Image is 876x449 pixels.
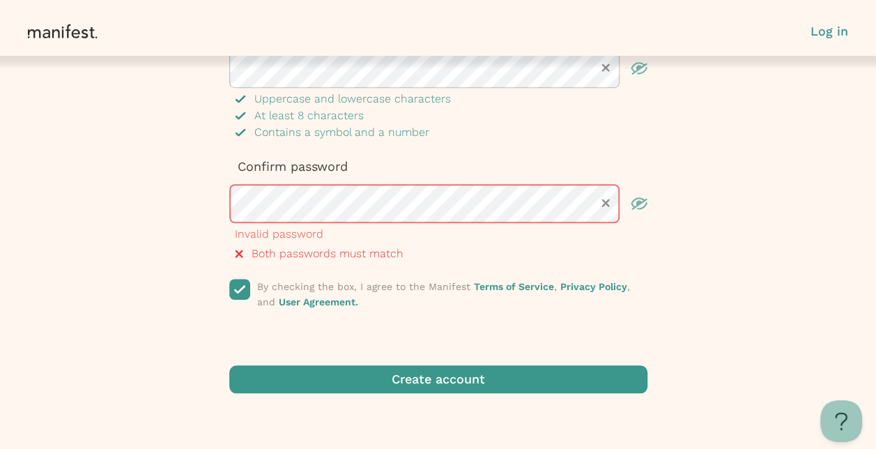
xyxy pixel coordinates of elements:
[229,365,647,393] button: Create account
[279,296,358,307] a: User Agreement.
[820,400,862,442] iframe: Toggle Customer Support
[474,281,554,292] a: Terms of Service
[254,107,364,124] p: At least 8 characters
[252,245,404,262] p: Both passwords must match
[810,22,848,40] button: Log in
[254,124,429,141] p: Contains a symbol and a number
[229,158,647,176] p: Confirm password
[254,91,451,107] p: Uppercase and lowercase characters
[235,226,323,243] p: Invalid password
[560,281,627,292] a: Privacy Policy
[257,281,630,307] span: By checking the box, I agree to the Manifest , , and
